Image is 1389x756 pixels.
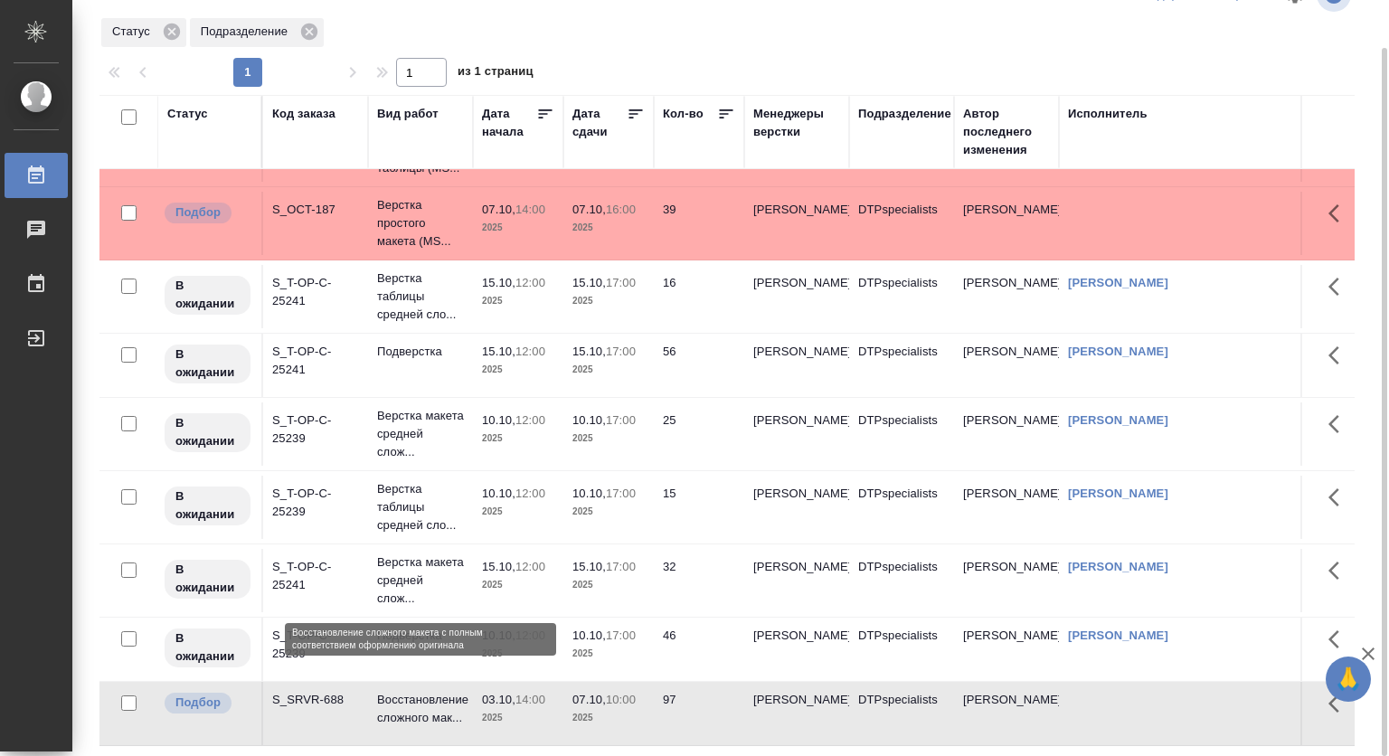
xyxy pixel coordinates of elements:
p: 10.10, [482,487,515,500]
p: 07.10, [572,693,606,706]
p: 10.10, [572,413,606,427]
p: 14:00 [515,203,545,216]
td: DTPspecialists [849,192,954,255]
p: [PERSON_NAME] [753,411,840,430]
p: 12:00 [515,413,545,427]
p: 12:00 [515,276,545,289]
div: S_OCT-187 [272,201,359,219]
p: [PERSON_NAME] [753,343,840,361]
td: DTPspecialists [849,402,954,466]
td: [PERSON_NAME] [954,334,1059,397]
div: Код заказа [272,105,335,123]
p: 15.10, [482,345,515,358]
p: 2025 [482,576,554,594]
td: [PERSON_NAME] [954,618,1059,681]
td: DTPspecialists [849,682,954,745]
p: 12:00 [515,487,545,500]
p: 10.10, [482,413,515,427]
p: 2025 [572,219,645,237]
p: В ожидании [175,345,240,382]
p: Верстка таблицы средней сло... [377,269,464,324]
div: Менеджеры верстки [753,105,840,141]
td: DTPspecialists [849,265,954,328]
p: 12:00 [515,345,545,358]
p: [PERSON_NAME] [753,201,840,219]
td: 56 [654,334,744,397]
a: [PERSON_NAME] [1068,276,1168,289]
p: Подверстка [377,627,464,645]
p: Верстка таблицы средней сло... [377,480,464,534]
p: 10:00 [606,693,636,706]
button: Здесь прячутся важные кнопки [1318,265,1361,308]
div: S_T-OP-C-25241 [272,343,359,379]
p: 17:00 [606,413,636,427]
div: Подразделение [190,18,324,47]
p: 2025 [572,361,645,379]
p: 17:00 [606,628,636,642]
a: [PERSON_NAME] [1068,345,1168,358]
td: DTPspecialists [849,618,954,681]
div: Исполнитель назначен, приступать к работе пока рано [163,411,252,454]
p: 15.10, [482,276,515,289]
p: Подбор [175,694,221,712]
button: Здесь прячутся важные кнопки [1318,682,1361,725]
td: [PERSON_NAME] [954,402,1059,466]
p: 2025 [482,430,554,448]
p: 2025 [482,645,554,663]
p: В ожидании [175,629,240,666]
div: Вид работ [377,105,439,123]
span: из 1 страниц [458,61,534,87]
td: DTPspecialists [849,549,954,612]
p: Верстка макета средней слож... [377,553,464,608]
p: Подверстка [377,343,464,361]
p: Верстка макета средней слож... [377,407,464,461]
div: Подразделение [858,105,951,123]
button: Здесь прячутся важные кнопки [1318,476,1361,519]
p: [PERSON_NAME] [753,691,840,709]
button: Здесь прячутся важные кнопки [1318,334,1361,377]
p: 17:00 [606,276,636,289]
div: S_T-OP-C-25239 [272,627,359,663]
p: 17:00 [606,487,636,500]
p: [PERSON_NAME] [753,274,840,292]
p: В ожидании [175,561,240,597]
td: 32 [654,549,744,612]
div: Можно подбирать исполнителей [163,201,252,225]
div: Можно подбирать исполнителей [163,691,252,715]
a: [PERSON_NAME] [1068,560,1168,573]
div: Исполнитель назначен, приступать к работе пока рано [163,627,252,669]
p: 14:00 [515,693,545,706]
p: В ожидании [175,414,240,450]
span: 🙏 [1333,660,1364,698]
p: Статус [112,23,156,41]
p: Подразделение [201,23,294,41]
p: [PERSON_NAME] [753,558,840,576]
p: 07.10, [572,203,606,216]
p: 2025 [572,709,645,727]
p: 15.10, [482,560,515,573]
td: DTPspecialists [849,334,954,397]
p: 2025 [482,361,554,379]
p: 2025 [572,503,645,521]
td: 16 [654,265,744,328]
td: [PERSON_NAME] [954,192,1059,255]
p: В ожидании [175,277,240,313]
div: Исполнитель назначен, приступать к работе пока рано [163,558,252,600]
div: S_SRVR-688 [272,691,359,709]
a: [PERSON_NAME] [1068,628,1168,642]
p: 12:00 [515,628,545,642]
div: Статус [101,18,186,47]
button: Здесь прячутся важные кнопки [1318,192,1361,235]
td: 97 [654,682,744,745]
p: 10.10, [572,628,606,642]
p: 10.10, [482,628,515,642]
p: 17:00 [606,345,636,358]
td: [PERSON_NAME] [954,476,1059,539]
div: Автор последнего изменения [963,105,1050,159]
td: DTPspecialists [849,476,954,539]
p: 2025 [572,292,645,310]
div: Кол-во [663,105,704,123]
div: Дата сдачи [572,105,627,141]
td: [PERSON_NAME] [954,265,1059,328]
div: Исполнитель назначен, приступать к работе пока рано [163,343,252,385]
